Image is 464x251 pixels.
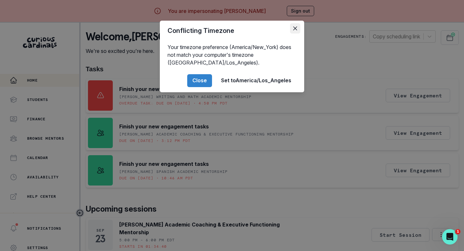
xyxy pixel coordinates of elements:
header: Conflicting Timezone [160,21,304,41]
button: Close [290,23,300,34]
iframe: Intercom live chat [442,229,458,245]
button: Close [187,74,212,87]
div: Your timezone preference (America/New_York) does not match your computer's timezone ([GEOGRAPHIC_... [160,41,304,69]
button: Set toAmerica/Los_Angeles [216,74,296,87]
span: 1 [455,229,460,234]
